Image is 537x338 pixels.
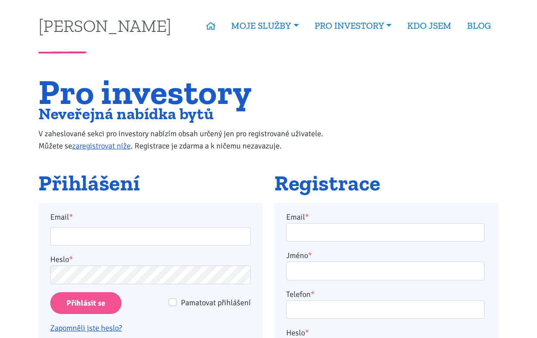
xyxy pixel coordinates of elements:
span: Pamatovat přihlášení [181,298,251,307]
h1: Pro investory [38,77,341,107]
label: Email [286,211,309,223]
label: Heslo [50,253,73,266]
a: KDO JSEM [399,16,459,36]
a: MOJE SLUŽBY [223,16,306,36]
a: Zapomněli jste heslo? [50,323,122,333]
label: Telefon [286,288,315,300]
a: PRO INVESTORY [307,16,399,36]
label: Email [45,211,257,223]
label: Jméno [286,249,312,262]
abbr: required [308,251,312,260]
p: V zaheslované sekci pro investory nabízím obsah určený jen pro registrované uživatele. Můžete se ... [38,128,341,152]
h2: Registrace [274,172,499,195]
input: Přihlásit se [50,292,121,314]
abbr: required [305,212,309,222]
abbr: required [305,328,309,338]
h2: Přihlášení [38,172,263,195]
a: zaregistrovat níže [72,141,131,151]
a: [PERSON_NAME] [38,17,171,34]
h2: Neveřejná nabídka bytů [38,107,341,121]
a: BLOG [459,16,499,36]
abbr: required [311,290,315,299]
